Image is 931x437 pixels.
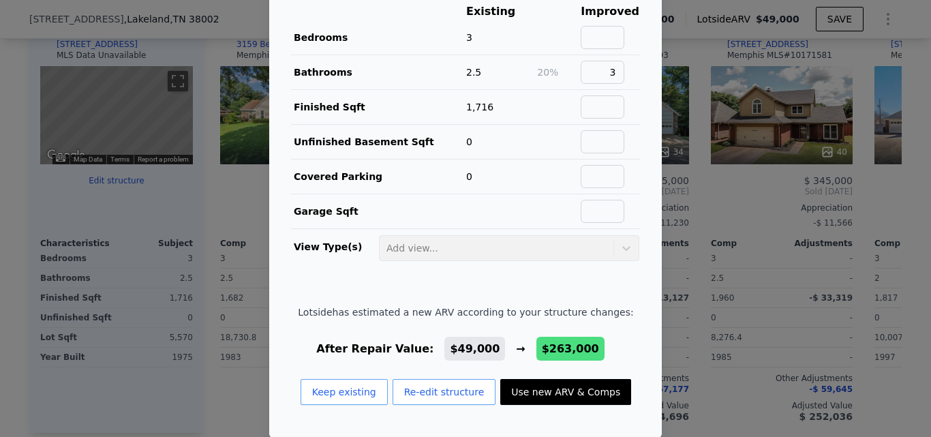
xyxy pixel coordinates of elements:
[466,102,493,112] span: 1,716
[301,379,388,405] button: Keep existing
[291,160,465,194] td: Covered Parking
[537,67,558,78] span: 20%
[580,3,640,20] th: Improved
[466,32,472,43] span: 3
[298,341,633,357] div: After Repair Value: →
[542,342,599,355] span: $263,000
[291,55,465,90] td: Bathrooms
[393,379,496,405] button: Re-edit structure
[291,20,465,55] td: Bedrooms
[465,3,536,20] th: Existing
[298,305,633,319] span: Lotside has estimated a new ARV according to your structure changes:
[450,342,500,355] span: $49,000
[466,171,472,182] span: 0
[291,90,465,125] td: Finished Sqft
[291,194,465,229] td: Garage Sqft
[291,229,378,262] td: View Type(s)
[291,125,465,160] td: Unfinished Basement Sqft
[500,379,631,405] button: Use new ARV & Comps
[466,136,472,147] span: 0
[466,67,481,78] span: 2.5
